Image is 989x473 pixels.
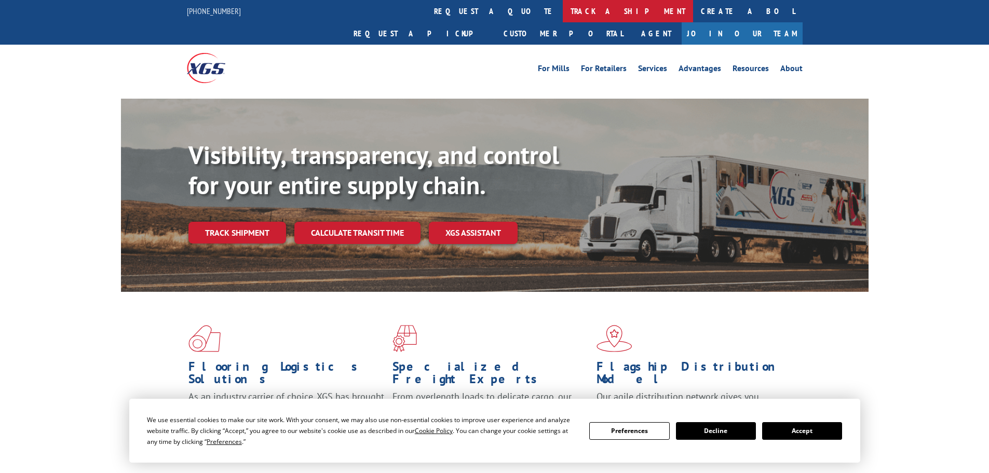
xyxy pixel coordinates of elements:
a: Agent [631,22,682,45]
h1: Specialized Freight Experts [392,360,589,390]
a: About [780,64,803,76]
img: xgs-icon-flagship-distribution-model-red [597,325,632,352]
a: For Retailers [581,64,627,76]
h1: Flagship Distribution Model [597,360,793,390]
div: Cookie Consent Prompt [129,399,860,463]
button: Decline [676,422,756,440]
a: Resources [733,64,769,76]
a: [PHONE_NUMBER] [187,6,241,16]
img: xgs-icon-total-supply-chain-intelligence-red [188,325,221,352]
b: Visibility, transparency, and control for your entire supply chain. [188,139,559,201]
a: Calculate transit time [294,222,421,244]
span: Cookie Policy [415,426,453,435]
a: Customer Portal [496,22,631,45]
span: Our agile distribution network gives you nationwide inventory management on demand. [597,390,788,415]
span: As an industry carrier of choice, XGS has brought innovation and dedication to flooring logistics... [188,390,384,427]
button: Accept [762,422,842,440]
a: Track shipment [188,222,286,244]
a: Services [638,64,667,76]
a: Advantages [679,64,721,76]
div: We use essential cookies to make our site work. With your consent, we may also use non-essential ... [147,414,577,447]
h1: Flooring Logistics Solutions [188,360,385,390]
button: Preferences [589,422,669,440]
a: Request a pickup [346,22,496,45]
img: xgs-icon-focused-on-flooring-red [392,325,417,352]
a: XGS ASSISTANT [429,222,518,244]
a: Join Our Team [682,22,803,45]
p: From overlength loads to delicate cargo, our experienced staff knows the best way to move your fr... [392,390,589,437]
span: Preferences [207,437,242,446]
a: For Mills [538,64,570,76]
